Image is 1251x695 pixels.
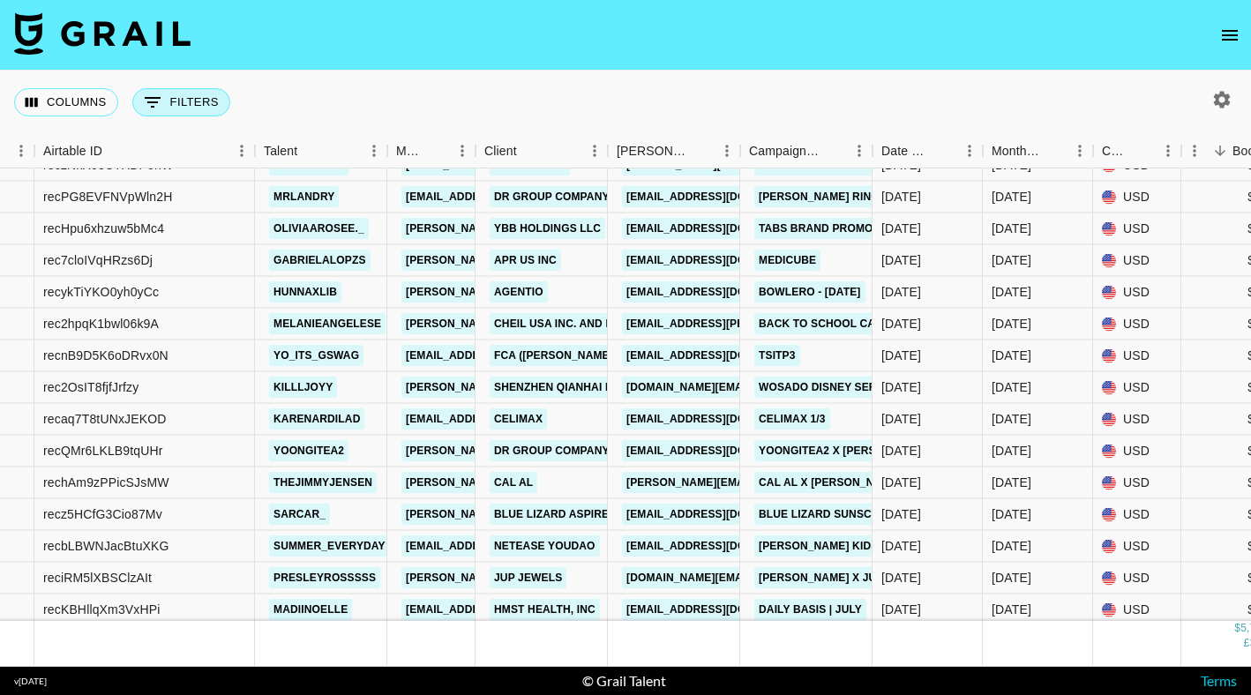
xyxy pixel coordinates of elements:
[608,134,740,168] div: Booker
[1208,138,1232,163] button: Sort
[490,186,910,208] a: DR Group Company Limited ([PERSON_NAME] Ring [GEOGRAPHIC_DATA])
[881,315,921,333] div: 7/23/2025
[255,134,387,168] div: Talent
[881,220,921,237] div: 7/29/2025
[490,313,692,335] a: Cheil USA Inc. and its affiliates
[992,283,1031,301] div: Jul '25
[401,472,780,494] a: [PERSON_NAME][EMAIL_ADDRESS][PERSON_NAME][DOMAIN_NAME]
[269,250,371,272] a: gabrielalopzs
[622,313,910,335] a: [EMAIL_ADDRESS][PERSON_NAME][DOMAIN_NAME]
[1093,134,1181,168] div: Currency
[846,138,873,164] button: Menu
[1093,340,1181,372] div: USD
[1067,138,1093,164] button: Menu
[992,188,1031,206] div: Jul '25
[490,535,600,557] a: NetEase YouDao
[754,218,878,240] a: Tabs Brand Promo
[622,186,820,208] a: [EMAIL_ADDRESS][DOMAIN_NAME]
[269,535,390,557] a: summer_everyday
[992,474,1031,491] div: Jul '25
[1093,309,1181,340] div: USD
[992,251,1031,269] div: Jul '25
[43,283,159,301] div: recykTiYKO0yh0yCc
[490,567,566,589] a: Jup Jewels
[1093,182,1181,213] div: USD
[401,313,780,335] a: [PERSON_NAME][EMAIL_ADDRESS][PERSON_NAME][DOMAIN_NAME]
[490,250,561,272] a: APR US Inc
[401,535,599,557] a: [EMAIL_ADDRESS][DOMAIN_NAME]
[43,251,153,269] div: rec7cloIVqHRzs6Dj
[43,442,163,460] div: recQMr6LKLB9tqUHr
[873,134,983,168] div: Date Created
[43,188,172,206] div: recPG8EVFNVpWln2H
[622,377,908,399] a: [DOMAIN_NAME][EMAIL_ADDRESS][DOMAIN_NAME]
[490,472,537,494] a: Cal Al
[754,504,906,526] a: Blue Lizard Sunscreen
[490,599,600,621] a: HMST Health, INC
[622,408,820,430] a: [EMAIL_ADDRESS][DOMAIN_NAME]
[269,313,386,335] a: melanieangelese
[490,440,910,462] a: DR Group Company Limited ([PERSON_NAME] Ring [GEOGRAPHIC_DATA])
[992,220,1031,237] div: Jul '25
[821,138,846,163] button: Sort
[490,504,613,526] a: Blue Lizard Aspire
[992,537,1031,555] div: Jul '25
[881,188,921,206] div: 7/30/2025
[992,505,1031,523] div: Jul '25
[484,134,517,168] div: Client
[401,186,599,208] a: [EMAIL_ADDRESS][DOMAIN_NAME]
[754,535,916,557] a: [PERSON_NAME] KIDSWEAR
[749,134,821,168] div: Campaign (Type)
[754,408,830,430] a: CELIMAX 1/3
[881,410,921,428] div: 7/5/2025
[401,599,599,621] a: [EMAIL_ADDRESS][DOMAIN_NAME]
[1093,594,1181,626] div: USD
[881,347,921,364] div: 7/3/2025
[401,504,689,526] a: [PERSON_NAME][EMAIL_ADDRESS][DOMAIN_NAME]
[490,345,704,367] a: FCA ([PERSON_NAME] & Associates)
[269,504,330,526] a: sarcar_
[881,378,921,396] div: 7/15/2025
[1093,531,1181,563] div: USD
[617,134,689,168] div: [PERSON_NAME]
[269,377,337,399] a: killljoyy
[740,134,873,168] div: Campaign (Type)
[43,134,102,168] div: Airtable ID
[43,601,160,618] div: recKBHllqXm3VxHPi
[881,505,921,523] div: 7/10/2025
[517,138,542,163] button: Sort
[956,138,983,164] button: Menu
[622,250,820,272] a: [EMAIL_ADDRESS][DOMAIN_NAME]
[14,12,191,55] img: Grail Talent
[401,567,689,589] a: [PERSON_NAME][EMAIL_ADDRESS][DOMAIN_NAME]
[297,138,322,163] button: Sort
[754,345,800,367] a: TSITP3
[476,134,608,168] div: Client
[1093,436,1181,467] div: USD
[387,134,476,168] div: Manager
[43,378,139,396] div: rec2OsIT8fjfJrfzy
[1093,467,1181,499] div: USD
[1093,372,1181,404] div: USD
[43,347,169,364] div: recnB9D5K6oDRvx0N
[754,313,922,335] a: Back to School Campaign
[622,567,908,589] a: [DOMAIN_NAME][EMAIL_ADDRESS][DOMAIN_NAME]
[754,281,865,303] a: Bowlero - [DATE]
[396,134,424,168] div: Manager
[401,377,689,399] a: [PERSON_NAME][EMAIL_ADDRESS][DOMAIN_NAME]
[401,440,870,462] a: [PERSON_NAME][EMAIL_ADDRESS][PERSON_NAME][PERSON_NAME][DOMAIN_NAME]
[228,138,255,164] button: Menu
[1201,672,1237,689] a: Terms
[449,138,476,164] button: Menu
[992,315,1031,333] div: Jul '25
[992,378,1031,396] div: Jul '25
[269,472,377,494] a: thejimmyjensen
[983,134,1093,168] div: Month Due
[401,345,599,367] a: [EMAIL_ADDRESS][DOMAIN_NAME]
[269,186,339,208] a: mrlandry
[622,218,820,240] a: [EMAIL_ADDRESS][DOMAIN_NAME]
[881,474,921,491] div: 7/16/2025
[1181,138,1208,164] button: Menu
[622,535,820,557] a: [EMAIL_ADDRESS][DOMAIN_NAME]
[43,569,152,587] div: reciRM5lXBSClzAIt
